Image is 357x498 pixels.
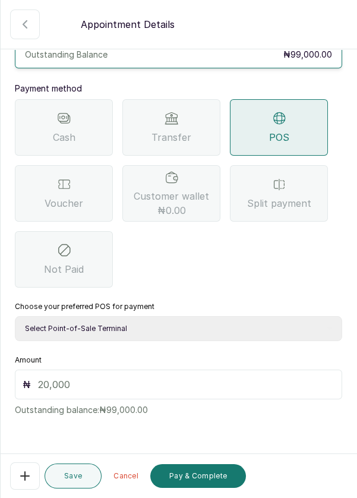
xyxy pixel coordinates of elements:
p: ₦ [23,377,31,392]
button: Save [45,464,102,488]
span: Transfer [151,130,191,144]
span: POS [269,130,289,144]
p: Outstanding Balance [25,49,108,61]
span: ₦0.00 [157,203,186,218]
span: Split payment [247,196,311,210]
p: Appointment Details [81,17,175,31]
button: Pay & Complete [150,464,246,488]
p: Payment method [15,83,342,94]
label: Choose your preferred POS for payment [15,302,154,311]
button: Cancel [106,464,146,488]
span: Voucher [45,196,83,210]
span: Customer wallet [134,189,209,218]
input: 20,000 [38,377,334,392]
span: Cash [53,130,75,144]
p: ₦99,000.00 [283,49,332,61]
p: Outstanding balance: ₦99,000.00 [15,399,342,416]
label: Amount [15,355,42,365]
span: Not Paid [44,262,84,276]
